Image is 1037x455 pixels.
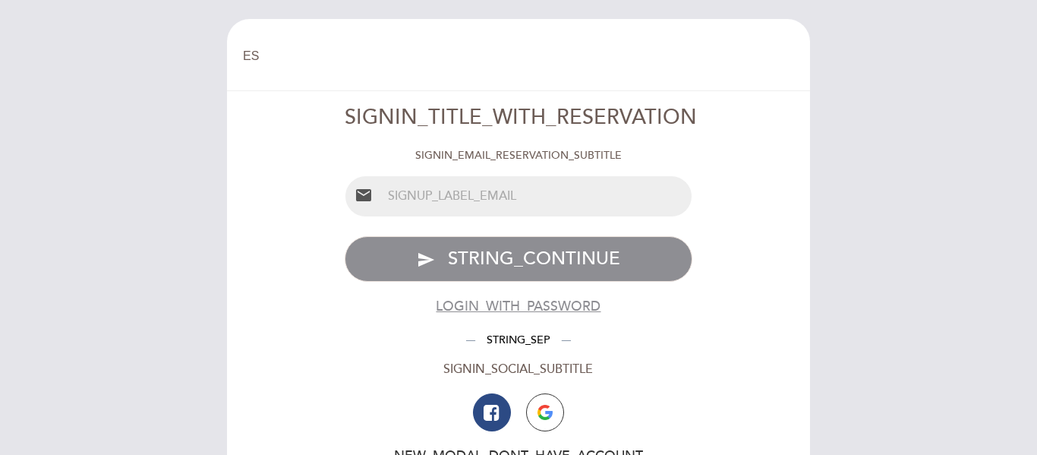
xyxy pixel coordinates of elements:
[448,248,620,270] span: STRING_CONTINUE
[345,148,693,163] div: SIGNIN_EMAIL_RESERVATION_SUBTITLE
[345,236,693,282] button: send STRING_CONTINUE
[475,333,562,346] span: STRING_SEP
[436,297,600,316] button: LOGIN_WITH_PASSWORD
[382,176,692,216] input: SIGNUP_LABEL_EMAIL
[345,103,693,133] div: SIGNIN_TITLE_WITH_RESERVATION
[345,361,693,378] div: SIGNIN_SOCIAL_SUBTITLE
[417,251,435,269] i: send
[355,186,373,204] i: email
[537,405,553,420] img: icon-google.png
